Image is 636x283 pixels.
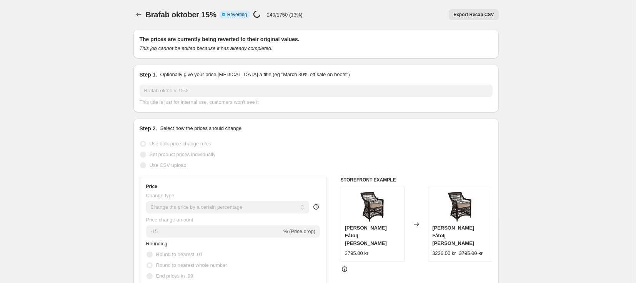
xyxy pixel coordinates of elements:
span: Use CSV upload [150,162,186,168]
p: Select how the prices should change [160,125,241,132]
span: Price change amount [146,217,193,223]
span: Use bulk price change rules [150,141,211,146]
button: Price change jobs [133,9,144,20]
span: [PERSON_NAME] Fåtölj [PERSON_NAME] [432,225,474,246]
span: This title is just for internal use, customers won't see it [140,99,259,105]
input: -15 [146,225,282,238]
span: Change type [146,193,175,198]
h2: Step 1. [140,71,157,78]
div: 3795.00 kr [345,250,368,257]
span: Set product prices individually [150,151,216,157]
h2: The prices are currently being reverted to their original values. [140,35,493,43]
span: Rounding [146,241,168,246]
span: End prices in .99 [156,273,193,279]
span: [PERSON_NAME] Fåtölj [PERSON_NAME] [345,225,387,246]
p: 240/1750 (13%) [267,12,303,18]
span: Round to nearest whole number [156,262,227,268]
h6: STOREFRONT EXAMPLE [341,177,493,183]
div: 3226.00 kr [432,250,456,257]
input: 30% off holiday sale [140,85,493,97]
img: 83315-5691-60-20_beatrice_karmstol_single-original_83315_df0be17c-65a8-4bad-b79b-2917100c3392_80x... [445,191,476,222]
div: help [312,203,320,211]
span: Round to nearest .01 [156,251,203,257]
h2: Step 2. [140,125,157,132]
span: % (Price drop) [283,228,315,234]
h3: Price [146,183,157,190]
button: Export Recap CSV [449,9,498,20]
span: Reverting [227,12,247,18]
p: Optionally give your price [MEDICAL_DATA] a title (eg "March 30% off sale on boots") [160,71,350,78]
span: Export Recap CSV [453,12,494,18]
span: Brafab oktober 15% [146,10,216,19]
i: This job cannot be edited because it has already completed. [140,45,273,51]
strike: 3795.00 kr [459,250,483,257]
img: 83315-5691-60-20_beatrice_karmstol_single-original_83315_df0be17c-65a8-4bad-b79b-2917100c3392_80x... [357,191,388,222]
